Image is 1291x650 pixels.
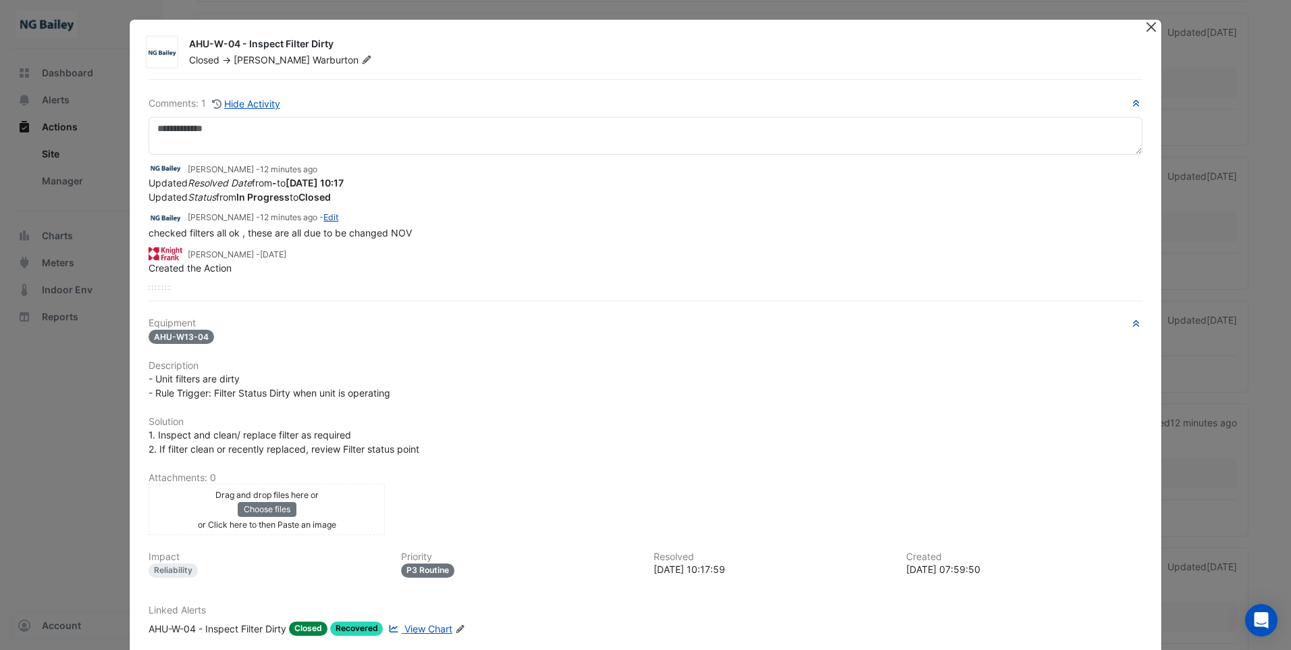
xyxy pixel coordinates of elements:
[149,360,1142,372] h6: Description
[236,191,290,203] strong: In Progress
[149,330,214,344] span: AHU-W13-04
[149,429,419,455] span: 1. Inspect and clean/ replace filter as required 2. If filter clean or recently replaced, review ...
[188,177,252,189] em: Resolved Date
[386,622,452,636] a: View Chart
[149,227,412,239] span: checked filters all ok , these are all due to be changed NOV
[286,177,344,189] strong: 2025-09-11 10:17:59
[260,212,317,222] span: 2025-09-11 10:17:55
[222,54,231,66] span: ->
[455,624,465,634] fa-icon: Edit Linked Alerts
[149,622,286,636] div: AHU-W-04 - Inspect Filter Dirty
[198,520,336,530] small: or Click here to then Paste an image
[149,161,182,176] img: NG Bailey
[906,551,1142,563] h6: Created
[188,191,216,203] em: Status
[188,211,338,224] small: [PERSON_NAME] - -
[149,318,1142,329] h6: Equipment
[313,53,374,67] span: Warburton
[149,246,182,261] img: Knight Frank UK
[149,96,281,111] div: Comments: 1
[188,249,286,261] small: [PERSON_NAME] -
[149,472,1142,484] h6: Attachments: 0
[149,373,390,399] span: - Unit filters are dirty - Rule Trigger: Filter Status Dirty when unit is operating
[149,605,1142,616] h6: Linked Alerts
[289,622,327,636] span: Closed
[149,551,385,563] h6: Impact
[215,490,319,500] small: Drag and drop files here or
[147,46,178,59] img: NG Bailey
[654,562,890,576] div: [DATE] 10:17:59
[330,622,384,636] span: Recovered
[401,564,454,578] div: P3 Routine
[189,54,219,66] span: Closed
[298,191,331,203] strong: Closed
[654,551,890,563] h6: Resolved
[260,164,317,174] span: 2025-09-11 10:17:59
[906,562,1142,576] div: [DATE] 07:59:50
[323,212,338,222] a: Edit
[260,249,286,259] span: 2025-08-28 07:59:50
[189,37,1129,53] div: AHU-W-04 - Inspect Filter Dirty
[149,564,198,578] div: Reliability
[149,210,182,225] img: NG Bailey
[149,191,331,203] span: Updated from to
[211,96,281,111] button: Hide Activity
[1245,604,1277,636] div: Open Intercom Messenger
[149,416,1142,428] h6: Solution
[234,54,310,66] span: [PERSON_NAME]
[404,623,452,634] span: View Chart
[401,551,637,563] h6: Priority
[149,177,344,189] span: Updated from to
[149,262,232,274] span: Created the Action
[188,164,317,176] small: [PERSON_NAME] -
[238,502,296,517] button: Choose files
[1144,20,1159,34] button: Close
[272,177,277,189] strong: -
